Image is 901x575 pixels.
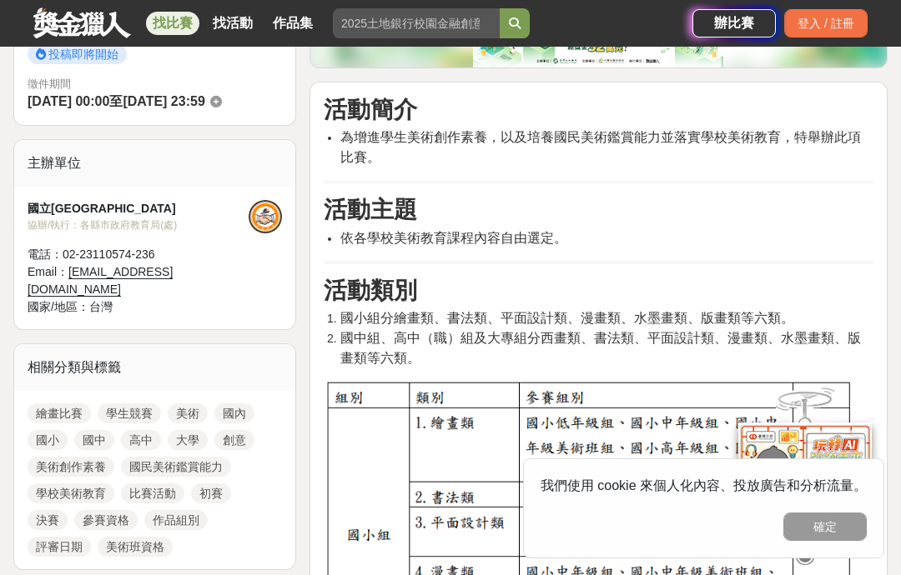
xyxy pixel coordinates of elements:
img: d2146d9a-e6f6-4337-9592-8cefde37ba6b.png [738,422,872,533]
a: 找比賽 [146,12,199,35]
span: 至 [109,94,123,108]
span: 我們使用 cookie 來個人化內容、投放廣告和分析流量。 [541,478,867,492]
div: Email： [28,263,249,298]
a: 國中 [74,430,114,450]
a: 參賽資格 [74,510,138,530]
span: 投稿即將開始 [28,44,127,64]
a: 繪畫比賽 [28,403,91,423]
a: 國內 [214,403,254,423]
div: 電話： 02-23110574-236 [28,246,249,263]
div: 主辦單位 [14,140,295,187]
a: 作品組別 [144,510,208,530]
a: 學生競賽 [98,403,161,423]
div: 協辦/執行： 各縣市政府教育局(處) [28,217,249,232]
span: 台灣 [89,300,113,313]
a: 國小 [28,430,68,450]
div: 國立[GEOGRAPHIC_DATA] [28,200,249,217]
span: 為增進學生美術創作素養，以及培養國民美術鑑賞能力並落實學校美術教育，特舉辦此項比賽。 [340,130,861,164]
span: 國家/地區： [28,300,89,313]
strong: 活動簡介 [324,97,417,122]
strong: 活動主題 [324,197,417,222]
a: 高中 [121,430,161,450]
a: 找活動 [206,12,259,35]
a: 辦比賽 [692,9,776,37]
span: 國中組、高中（職）組及大專組分西畫類、書法類、平面設計類、漫畫類、水墨畫類、版畫類等六類。 [340,331,861,365]
a: 國民美術鑑賞能力 [121,457,231,477]
a: 決賽 [28,510,68,530]
strong: 活動類別 [324,277,417,303]
a: 比賽活動 [121,483,184,503]
span: 徵件期間 [28,77,71,90]
span: [DATE] 00:00 [28,94,109,108]
a: 作品集 [266,12,320,35]
a: 美術 [168,403,208,423]
a: 初賽 [191,483,231,503]
div: 相關分類與標籤 [14,344,295,391]
span: 國小組分繪畫類、書法類、平面設計類、漫畫類、水墨畫類、版畫類等六類。 [340,311,794,325]
input: 2025土地銀行校園金融創意挑戰賽：從你出發 開啟智慧金融新頁 [333,8,500,38]
a: 美術班資格 [98,537,173,557]
button: 確定 [783,512,867,541]
a: 創意 [214,430,254,450]
span: 依各學校美術教育課程內容自由選定。 [340,231,567,245]
span: [DATE] 23:59 [123,94,204,108]
a: 美術創作素養 [28,457,114,477]
div: 登入 / 註冊 [784,9,868,37]
a: 學校美術教育 [28,483,114,503]
a: 評審日期 [28,537,91,557]
a: 大學 [168,430,208,450]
